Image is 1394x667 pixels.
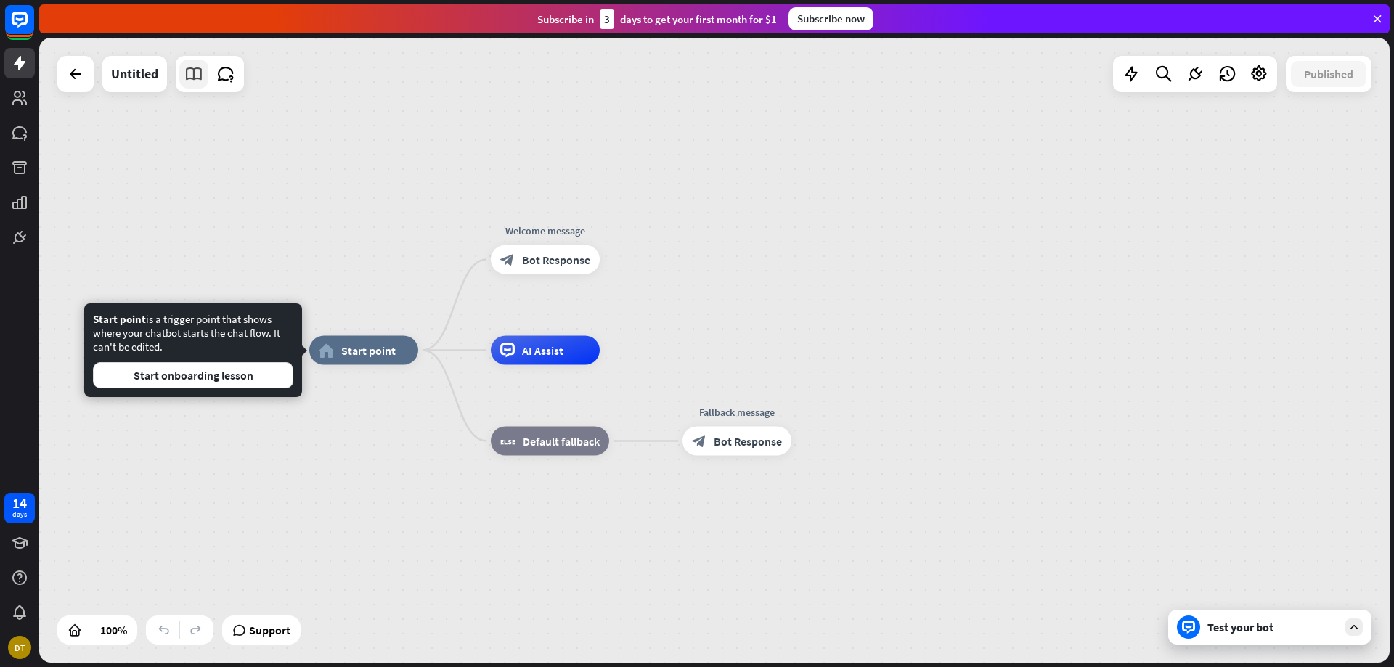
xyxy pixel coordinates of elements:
[319,343,334,358] i: home_2
[1207,620,1338,634] div: Test your bot
[93,312,146,326] span: Start point
[12,6,55,49] button: Open LiveChat chat widget
[523,434,600,449] span: Default fallback
[93,312,293,388] div: is a trigger point that shows where your chatbot starts the chat flow. It can't be edited.
[111,56,158,92] div: Untitled
[714,434,782,449] span: Bot Response
[96,618,131,642] div: 100%
[522,253,590,267] span: Bot Response
[692,434,706,449] i: block_bot_response
[672,405,802,420] div: Fallback message
[500,253,515,267] i: block_bot_response
[341,343,396,358] span: Start point
[249,618,290,642] span: Support
[522,343,563,358] span: AI Assist
[93,362,293,388] button: Start onboarding lesson
[537,9,777,29] div: Subscribe in days to get your first month for $1
[4,493,35,523] a: 14 days
[12,510,27,520] div: days
[788,7,873,30] div: Subscribe now
[12,496,27,510] div: 14
[500,434,515,449] i: block_fallback
[1291,61,1366,87] button: Published
[600,9,614,29] div: 3
[8,636,31,659] div: DT
[480,224,611,238] div: Welcome message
